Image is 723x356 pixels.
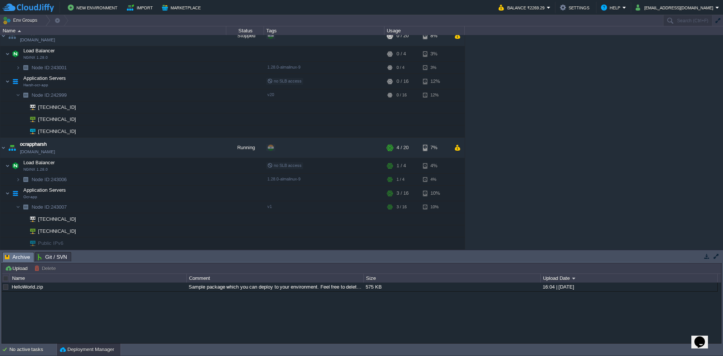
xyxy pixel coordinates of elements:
[397,62,404,73] div: 0 / 4
[5,186,10,201] img: AMDAwAAAACH5BAEAAAAALAAAAAABAAEAAAICRAEAOw==
[31,204,68,210] a: Node ID:243007
[385,26,464,35] div: Usage
[37,128,77,134] a: [TECHNICAL_ID]
[23,159,56,166] span: Load Balancer
[10,74,21,89] img: AMDAwAAAACH5BAEAAAAALAAAAAABAAEAAAICRAEAOw==
[226,138,264,158] div: Running
[32,177,51,182] span: Node ID:
[38,252,67,261] span: Git / SVN
[0,138,6,158] img: AMDAwAAAACH5BAEAAAAALAAAAAABAAEAAAICRAEAOw==
[7,138,17,158] img: AMDAwAAAACH5BAEAAAAALAAAAAABAAEAAAICRAEAOw==
[16,62,20,73] img: AMDAwAAAACH5BAEAAAAALAAAAAABAAEAAAICRAEAOw==
[397,174,404,185] div: 1 / 4
[267,163,302,168] span: no SLB access
[560,3,592,12] button: Settings
[20,36,55,44] a: [DOMAIN_NAME]
[25,237,35,249] img: AMDAwAAAACH5BAEAAAAALAAAAAABAAEAAAICRAEAOw==
[25,225,35,237] img: AMDAwAAAACH5BAEAAAAALAAAAAABAAEAAAICRAEAOw==
[20,213,25,225] img: AMDAwAAAACH5BAEAAAAALAAAAAABAAEAAAICRAEAOw==
[23,167,48,172] span: NGINX 1.28.0
[397,26,409,46] div: 0 / 20
[20,62,31,73] img: AMDAwAAAACH5BAEAAAAALAAAAAABAAEAAAICRAEAOw==
[267,92,274,97] span: v20
[10,158,21,173] img: AMDAwAAAACH5BAEAAAAALAAAAAABAAEAAAICRAEAOw==
[23,47,56,54] span: Load Balancer
[397,201,407,213] div: 3 / 16
[187,274,363,283] div: Comment
[16,174,20,185] img: AMDAwAAAACH5BAEAAAAALAAAAAABAAEAAAICRAEAOw==
[541,283,717,291] div: 16:04 | [DATE]
[10,186,21,201] img: AMDAwAAAACH5BAEAAAAALAAAAAABAAEAAAICRAEAOw==
[5,74,10,89] img: AMDAwAAAACH5BAEAAAAALAAAAAABAAEAAAICRAEAOw==
[37,125,77,137] span: [TECHNICAL_ID]
[397,158,406,173] div: 1 / 4
[3,3,54,12] img: CloudJiffy
[20,174,31,185] img: AMDAwAAAACH5BAEAAAAALAAAAAABAAEAAAICRAEAOw==
[23,195,37,199] span: Ocr-app
[3,15,40,26] button: Env Groups
[23,160,56,165] a: Load BalancerNGINX 1.28.0
[423,186,447,201] div: 10%
[20,89,31,101] img: AMDAwAAAACH5BAEAAAAALAAAAAABAAEAAAICRAEAOw==
[397,138,409,158] div: 4 / 20
[636,3,715,12] button: [EMAIL_ADDRESS][DOMAIN_NAME]
[9,344,56,356] div: No active tasks
[267,79,302,83] span: no SLB access
[34,265,58,272] button: Delete
[423,174,447,185] div: 4%
[20,141,47,148] a: ocrappharsh
[60,346,114,353] button: Deployment Manager
[25,113,35,125] img: AMDAwAAAACH5BAEAAAAALAAAAAABAAEAAAICRAEAOw==
[37,216,77,222] a: [TECHNICAL_ID]
[397,89,407,101] div: 0 / 16
[68,3,120,12] button: New Environment
[23,83,48,87] span: Harsh-ocr-app
[267,65,300,69] span: 1.28.0-almalinux-9
[37,237,64,249] span: Public IPv6
[37,116,77,122] a: [TECHNICAL_ID]
[12,284,43,290] a: HelloWorld.zip
[31,176,68,183] span: 243006
[23,48,56,53] a: Load BalancerNGINX 1.28.0
[397,186,409,201] div: 3 / 16
[397,74,409,89] div: 0 / 16
[23,187,67,193] span: Application Servers
[16,201,20,213] img: AMDAwAAAACH5BAEAAAAALAAAAAABAAEAAAICRAEAOw==
[31,176,68,183] a: Node ID:243006
[32,65,51,70] span: Node ID:
[20,148,55,156] a: [DOMAIN_NAME]
[37,113,77,125] span: [TECHNICAL_ID]
[20,125,25,137] img: AMDAwAAAACH5BAEAAAAALAAAAAABAAEAAAICRAEAOw==
[691,326,715,348] iframe: chat widget
[423,26,447,46] div: 8%
[31,64,68,71] a: Node ID:243001
[264,26,384,35] div: Tags
[499,3,547,12] button: Balance ₹2269.29
[37,228,77,234] a: [TECHNICAL_ID]
[5,252,30,262] span: Archive
[1,26,226,35] div: Name
[0,26,6,46] img: AMDAwAAAACH5BAEAAAAALAAAAAABAAEAAAICRAEAOw==
[127,3,155,12] button: Import
[25,101,35,113] img: AMDAwAAAACH5BAEAAAAALAAAAAABAAEAAAICRAEAOw==
[423,201,447,213] div: 10%
[423,74,447,89] div: 12%
[37,104,77,110] a: [TECHNICAL_ID]
[226,26,264,46] div: Stopped
[364,274,540,283] div: Size
[20,101,25,113] img: AMDAwAAAACH5BAEAAAAALAAAAAABAAEAAAICRAEAOw==
[16,89,20,101] img: AMDAwAAAACH5BAEAAAAALAAAAAABAAEAAAICRAEAOw==
[601,3,622,12] button: Help
[37,213,77,225] span: [TECHNICAL_ID]
[37,240,64,246] a: Public IPv6
[267,177,300,181] span: 1.28.0-almalinux-9
[20,113,25,125] img: AMDAwAAAACH5BAEAAAAALAAAAAABAAEAAAICRAEAOw==
[32,204,51,210] span: Node ID:
[187,283,363,291] div: Sample package which you can deploy to your environment. Feel free to delete and upload a package...
[37,101,77,113] span: [TECHNICAL_ID]
[23,55,48,60] span: NGINX 1.28.0
[541,274,717,283] div: Upload Date
[23,75,67,81] span: Application Servers
[227,26,264,35] div: Status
